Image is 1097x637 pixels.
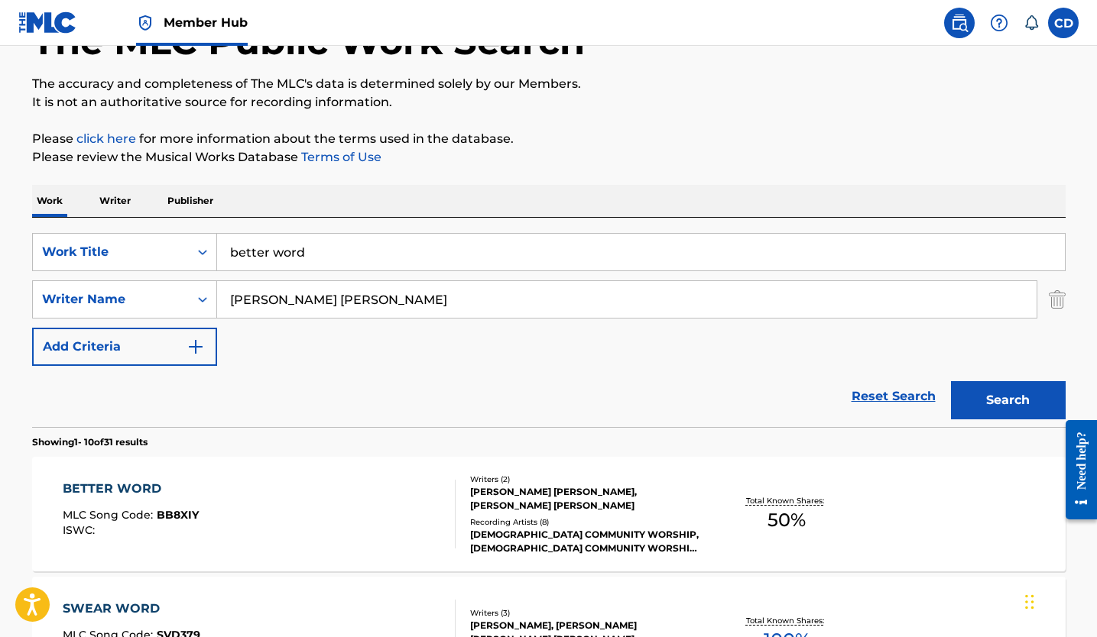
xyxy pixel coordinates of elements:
[470,528,701,555] div: [DEMOGRAPHIC_DATA] COMMUNITY WORSHIP, [DEMOGRAPHIC_DATA] COMMUNITY WORSHIP, [DEMOGRAPHIC_DATA] CO...
[1054,405,1097,535] iframe: Resource Center
[163,185,218,217] p: Publisher
[32,435,148,449] p: Showing 1 - 10 of 31 results
[63,508,157,522] span: MLC Song Code :
[42,290,180,309] div: Writer Name
[95,185,135,217] p: Writer
[63,523,99,537] span: ISWC :
[746,495,828,506] p: Total Known Shares:
[32,328,217,366] button: Add Criteria
[844,380,943,413] a: Reset Search
[42,243,180,261] div: Work Title
[984,8,1014,38] div: Help
[164,14,248,31] span: Member Hub
[157,508,199,522] span: BB8XIY
[951,381,1066,419] button: Search
[470,485,701,513] div: [PERSON_NAME] [PERSON_NAME], [PERSON_NAME] [PERSON_NAME]
[32,185,67,217] p: Work
[1025,579,1034,625] div: Drag
[944,8,975,38] a: Public Search
[63,480,199,498] div: BETTER WORD
[470,516,701,528] div: Recording Artists ( 8 )
[746,615,828,626] p: Total Known Shares:
[298,150,381,164] a: Terms of Use
[950,14,969,32] img: search
[18,11,77,34] img: MLC Logo
[32,130,1066,148] p: Please for more information about the terms used in the database.
[470,474,701,485] div: Writers ( 2 )
[470,607,701,619] div: Writers ( 3 )
[187,338,205,356] img: 9d2ae6d4665cec9f34b9.svg
[1021,564,1097,637] iframe: Chat Widget
[63,600,200,618] div: SWEAR WORD
[32,233,1066,427] form: Search Form
[32,148,1066,167] p: Please review the Musical Works Database
[136,14,154,32] img: Top Rightsholder
[768,506,806,534] span: 50 %
[32,75,1066,93] p: The accuracy and completeness of The MLC's data is determined solely by our Members.
[1049,280,1066,318] img: Delete Criterion
[1048,8,1079,38] div: User Menu
[990,14,1008,32] img: help
[32,93,1066,112] p: It is not an authoritative source for recording information.
[1024,15,1039,31] div: Notifications
[76,131,136,146] a: click here
[32,457,1066,571] a: BETTER WORDMLC Song Code:BB8XIYISWC:Writers (2)[PERSON_NAME] [PERSON_NAME], [PERSON_NAME] [PERSON...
